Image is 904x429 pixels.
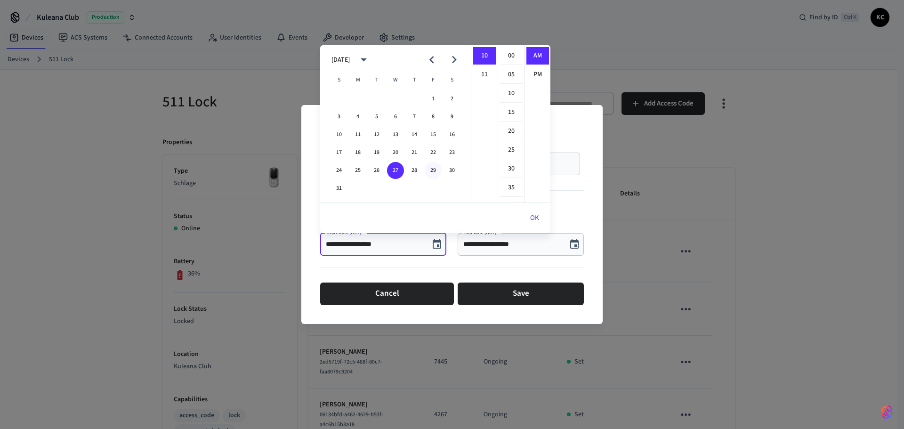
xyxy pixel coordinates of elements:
img: SeamLogoGradient.69752ec5.svg [881,405,893,420]
li: PM [526,66,549,83]
button: 13 [387,126,404,143]
span: Sunday [331,71,347,89]
button: 14 [406,126,423,143]
button: Choose date, selected date is Aug 27, 2025 [428,235,446,254]
ul: Select minutes [498,45,524,202]
li: 0 minutes [500,47,523,65]
span: Saturday [444,71,460,89]
button: OK [519,207,550,229]
button: 28 [406,162,423,179]
button: 27 [387,162,404,179]
button: Previous month [420,49,443,71]
button: 16 [444,126,460,143]
button: 22 [425,144,442,161]
li: AM [526,47,549,65]
button: 8 [425,108,442,125]
button: 15 [425,126,442,143]
div: [DATE] [331,55,350,65]
button: 31 [331,180,347,197]
button: 21 [406,144,423,161]
li: 10 minutes [500,85,523,103]
button: 11 [349,126,366,143]
button: 9 [444,108,460,125]
button: 7 [406,108,423,125]
label: End Date (HST) [464,229,499,236]
button: 18 [349,144,366,161]
button: Choose date, selected date is Aug 27, 2025 [565,235,584,254]
button: 6 [387,108,404,125]
ul: Select meridiem [524,45,550,202]
button: 10 [331,126,347,143]
button: 23 [444,144,460,161]
label: Start Date (HST) [327,229,363,236]
span: Friday [425,71,442,89]
button: 26 [368,162,385,179]
li: 10 hours [473,47,496,65]
li: 25 minutes [500,141,523,159]
button: 2 [444,90,460,107]
button: 19 [368,144,385,161]
button: Cancel [320,283,454,305]
button: 17 [331,144,347,161]
button: 25 [349,162,366,179]
li: 20 minutes [500,122,523,140]
button: 4 [349,108,366,125]
ul: Select hours [471,45,498,202]
li: 35 minutes [500,179,523,197]
span: Tuesday [368,71,385,89]
button: 30 [444,162,460,179]
button: calendar view is open, switch to year view [353,49,375,71]
button: 3 [331,108,347,125]
li: 5 minutes [500,66,523,84]
button: 1 [425,90,442,107]
span: Wednesday [387,71,404,89]
button: 12 [368,126,385,143]
button: 20 [387,144,404,161]
span: Monday [349,71,366,89]
button: 24 [331,162,347,179]
span: Thursday [406,71,423,89]
button: 5 [368,108,385,125]
li: 30 minutes [500,160,523,178]
li: 40 minutes [500,198,523,216]
li: 11 hours [473,66,496,83]
button: 29 [425,162,442,179]
li: 15 minutes [500,104,523,121]
button: Next month [443,49,465,71]
button: Save [458,283,584,305]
